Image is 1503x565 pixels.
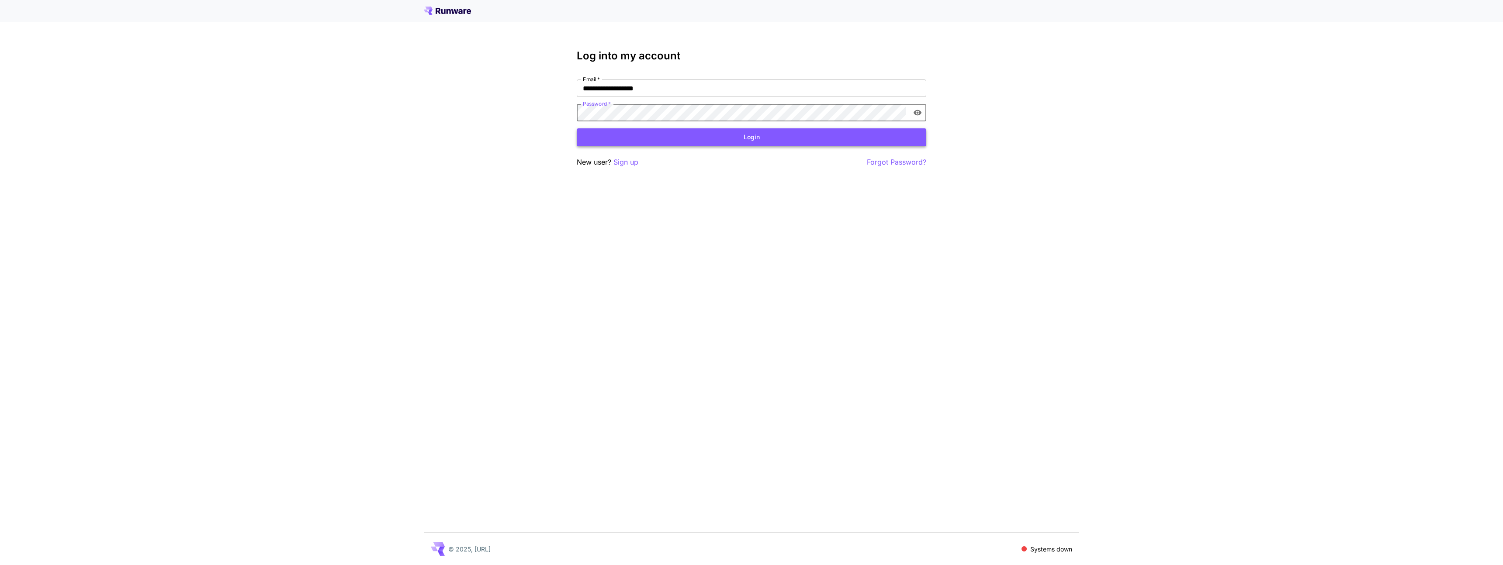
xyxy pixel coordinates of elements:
button: toggle password visibility [910,105,925,121]
button: Login [577,128,926,146]
p: New user? [577,157,638,168]
button: Forgot Password? [867,157,926,168]
button: Sign up [613,157,638,168]
p: Systems down [1030,544,1072,554]
label: Password [583,100,611,107]
p: © 2025, [URL] [448,544,491,554]
label: Email [583,76,600,83]
h3: Log into my account [577,50,926,62]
